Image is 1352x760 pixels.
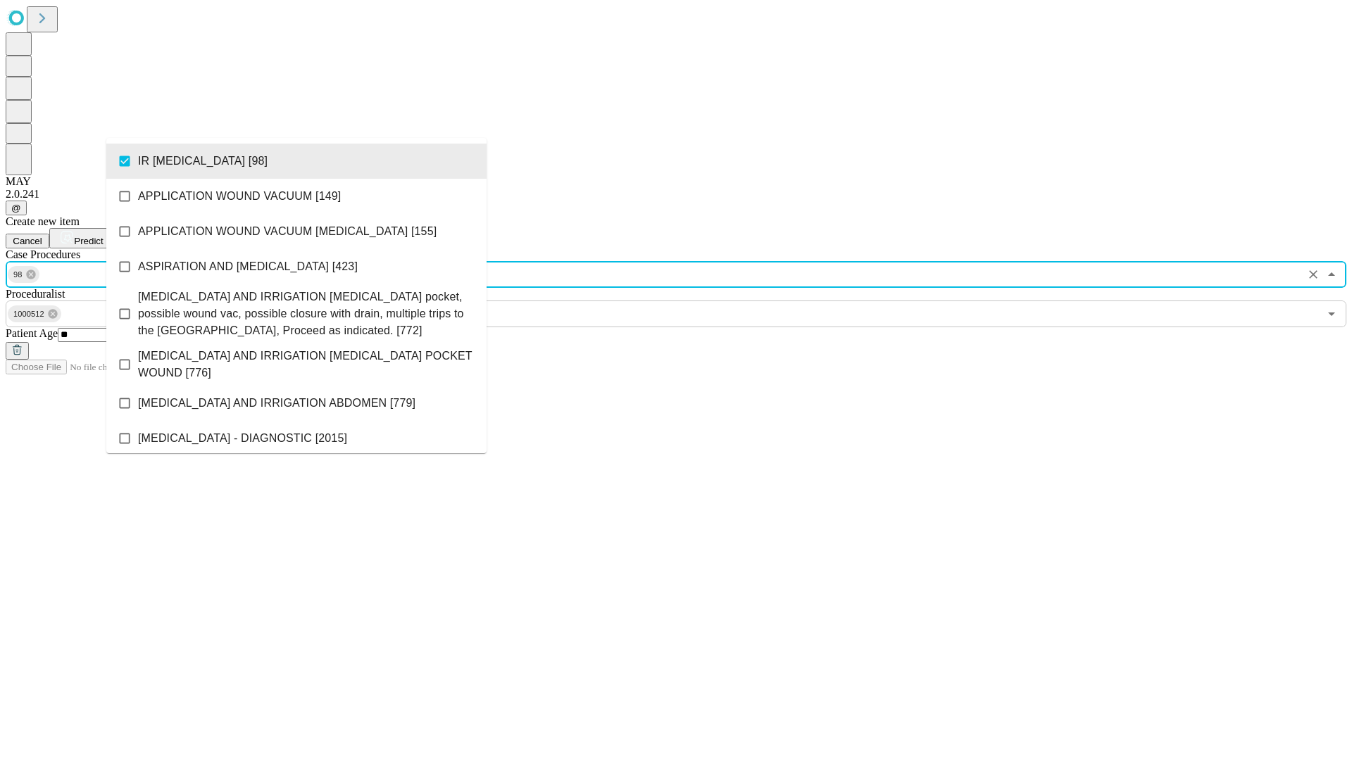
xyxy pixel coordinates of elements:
[6,248,80,260] span: Scheduled Procedure
[8,305,61,322] div: 1000512
[138,258,358,275] span: ASPIRATION AND [MEDICAL_DATA] [423]
[138,153,268,170] span: IR [MEDICAL_DATA] [98]
[6,215,80,227] span: Create new item
[49,228,114,248] button: Predict
[6,234,49,248] button: Cancel
[1322,265,1341,284] button: Close
[1322,304,1341,324] button: Open
[138,348,475,381] span: [MEDICAL_DATA] AND IRRIGATION [MEDICAL_DATA] POCKET WOUND [776]
[138,289,475,339] span: [MEDICAL_DATA] AND IRRIGATION [MEDICAL_DATA] pocket, possible wound vac, possible closure with dr...
[6,288,65,300] span: Proceduralist
[74,236,103,246] span: Predict
[138,395,415,412] span: [MEDICAL_DATA] AND IRRIGATION ABDOMEN [779]
[138,430,347,447] span: [MEDICAL_DATA] - DIAGNOSTIC [2015]
[6,188,1346,201] div: 2.0.241
[6,175,1346,188] div: MAY
[6,327,58,339] span: Patient Age
[8,267,28,283] span: 98
[8,266,39,283] div: 98
[8,306,50,322] span: 1000512
[13,236,42,246] span: Cancel
[138,223,437,240] span: APPLICATION WOUND VACUUM [MEDICAL_DATA] [155]
[1303,265,1323,284] button: Clear
[6,201,27,215] button: @
[138,188,341,205] span: APPLICATION WOUND VACUUM [149]
[11,203,21,213] span: @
